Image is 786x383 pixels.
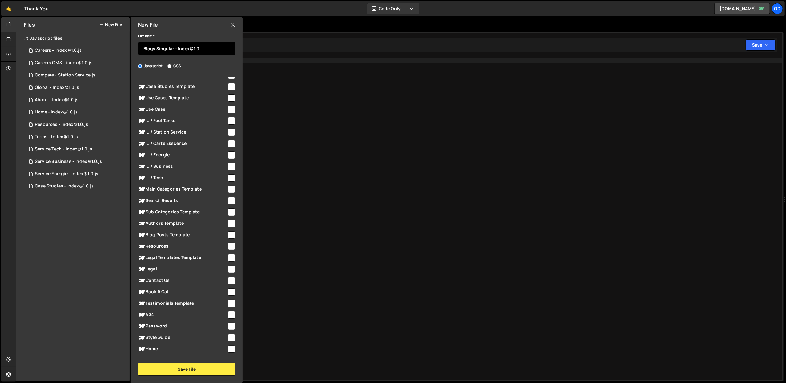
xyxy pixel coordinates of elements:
[138,300,227,307] span: Testimonials Template
[138,140,227,147] span: ... / Carte Esscence
[138,83,227,90] span: Case Studies Template
[35,183,94,189] div: Case Studies - Index@1.0.js
[138,363,235,376] button: Save File
[138,186,227,193] span: Main Categories Template
[24,106,130,118] div: 16150/43401.js
[35,72,96,78] div: Compare - Station Service.js
[138,63,163,69] label: Javascript
[24,180,130,192] div: 16150/44116.js
[24,57,130,69] div: 16150/44848.js
[138,117,227,125] span: ... / Fuel Tanks
[138,163,227,170] span: ... / Business
[24,155,130,168] div: 16150/43693.js
[35,97,79,103] div: About - Index@1.0.js
[138,208,227,216] span: Sub Categories Template
[138,311,227,319] span: 404
[35,171,98,177] div: Service Energie - Index@1.0.js
[24,69,130,81] div: 16150/44840.js
[167,63,181,69] label: CSS
[16,32,130,44] div: Javascript files
[138,231,227,239] span: Blog Posts Template
[24,44,130,57] div: 16150/44830.js
[24,143,130,155] div: 16150/43704.js
[35,60,93,66] div: Careers CMS - index@1.0.js
[138,64,142,68] input: Javascript
[167,64,171,68] input: CSS
[138,174,227,182] span: ... / Tech
[138,42,235,55] input: Name
[24,5,49,12] div: Thank You
[99,22,122,27] button: New File
[138,243,227,250] span: Resources
[1,1,16,16] a: 🤙
[138,129,227,136] span: ... / Station Service
[138,266,227,273] span: Legal
[24,94,130,106] div: 16150/44188.js
[24,21,35,28] h2: Files
[367,3,419,14] button: Code Only
[138,288,227,296] span: Book A Call
[138,33,155,39] label: File name
[138,254,227,262] span: Legal Templates Template
[35,134,78,140] div: Terms - Index@1.0.js
[138,197,227,204] span: Search Results
[746,39,776,51] button: Save
[35,159,102,164] div: Service Business - Index@1.0.js
[138,94,227,102] span: Use Cases Template
[35,48,82,53] div: Careers - Index@1.0.js
[24,168,130,180] div: 16150/43762.js
[138,106,227,113] span: Use Case
[24,118,130,131] div: 16150/43656.js
[138,21,158,28] h2: New File
[35,146,92,152] div: Service Tech - Index@1.0.js
[772,3,783,14] a: Od
[138,151,227,159] span: ... / Energie
[24,131,130,143] div: 16150/43555.js
[35,109,78,115] div: Home - index@1.0.js
[138,334,227,341] span: Style Guide
[35,122,88,127] div: Resources - Index@1.0.js
[35,85,79,90] div: Global - Index@1.0.js
[714,3,770,14] a: [DOMAIN_NAME]
[138,277,227,284] span: Contact Us
[138,323,227,330] span: Password
[138,345,227,353] span: Home
[24,81,130,94] div: 16150/43695.js
[138,220,227,227] span: Authors Template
